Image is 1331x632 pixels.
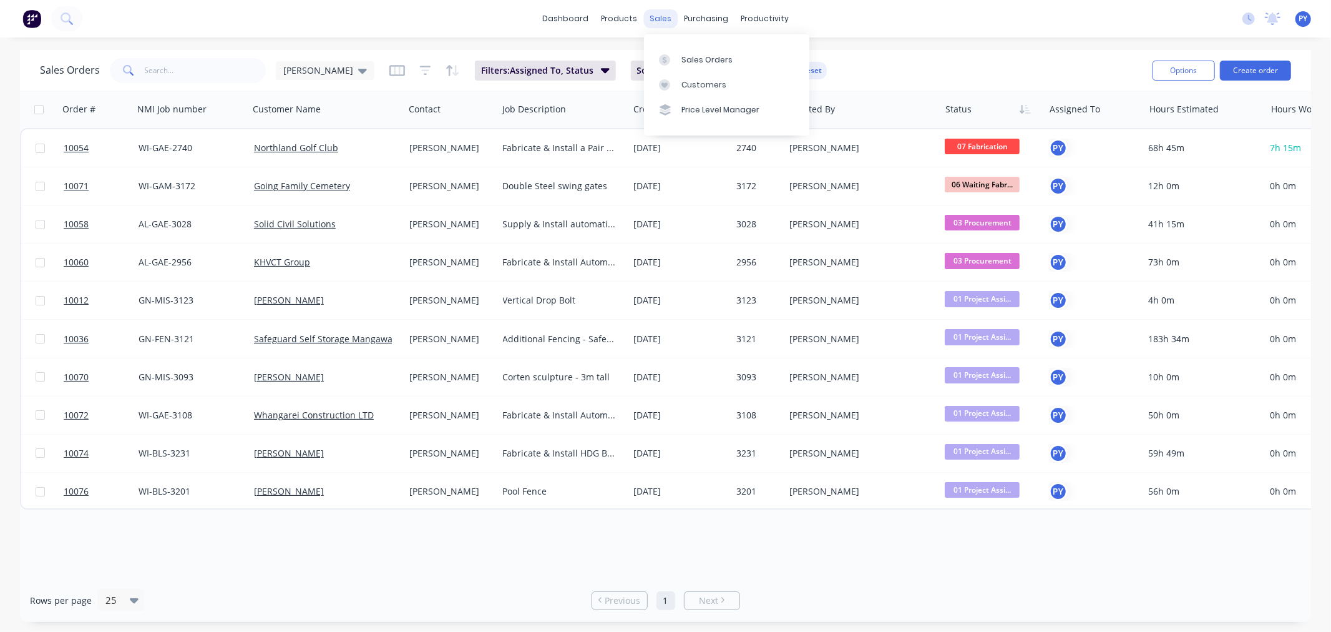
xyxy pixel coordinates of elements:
[633,103,688,116] div: Created Date
[64,358,139,396] a: 10070
[503,180,618,192] div: Double Steel swing gates
[409,409,489,422] div: [PERSON_NAME]
[254,180,350,192] a: Going Family Cemetery
[1148,485,1254,498] div: 56h 0m
[503,447,618,460] div: Fabricate & Install HDG Balustrade
[633,447,726,460] div: [DATE]
[945,291,1020,307] span: 01 Project Assi...
[145,58,266,83] input: Search...
[681,54,733,66] div: Sales Orders
[685,595,739,607] a: Next page
[1049,482,1068,501] button: PY
[796,62,827,79] button: Reset
[139,447,239,460] div: WI-BLS-3231
[502,103,566,116] div: Job Description
[633,333,726,345] div: [DATE]
[789,218,928,230] div: [PERSON_NAME]
[409,447,489,460] div: [PERSON_NAME]
[699,595,718,607] span: Next
[789,409,928,422] div: [PERSON_NAME]
[254,371,324,383] a: [PERSON_NAME]
[595,9,643,28] div: products
[633,409,726,422] div: [DATE]
[139,371,239,383] div: GN-MIS-3093
[1299,13,1308,24] span: PY
[254,409,374,421] a: Whangarei Construction LTD
[1270,180,1296,192] span: 0h 0m
[945,139,1020,154] span: 07 Fabrication
[789,485,928,498] div: [PERSON_NAME]
[1049,368,1068,387] div: PY
[1049,139,1068,157] button: PY
[681,79,726,91] div: Customers
[253,103,321,116] div: Customer Name
[409,256,489,269] div: [PERSON_NAME]
[789,294,928,307] div: [PERSON_NAME]
[789,142,928,154] div: [PERSON_NAME]
[64,320,139,358] a: 10036
[254,447,324,459] a: [PERSON_NAME]
[64,167,139,205] a: 10071
[503,256,618,269] div: Fabricate & Install Automatic Aluminium Sliding Gate
[1153,61,1215,81] button: Options
[1270,256,1296,268] span: 0h 0m
[503,409,618,422] div: Fabricate & Install Automatic Sliding Gate
[536,9,595,28] a: dashboard
[1049,330,1068,348] button: PY
[945,367,1020,383] span: 01 Project Assi...
[1270,447,1296,459] span: 0h 0m
[678,9,734,28] div: purchasing
[1149,103,1219,116] div: Hours Estimated
[481,64,593,77] span: Filters: Assigned To, Status
[139,294,239,307] div: GN-MIS-3123
[409,180,489,192] div: [PERSON_NAME]
[1049,215,1068,234] button: PY
[64,409,89,422] span: 10072
[736,218,778,230] div: 3028
[1050,103,1100,116] div: Assigned To
[633,180,726,192] div: [DATE]
[633,371,726,383] div: [DATE]
[592,595,647,607] a: Previous page
[945,329,1020,345] span: 01 Project Assi...
[254,256,310,268] a: KHVCT Group
[633,485,726,498] div: [DATE]
[945,253,1020,269] span: 03 Procurement
[40,64,100,76] h1: Sales Orders
[254,333,416,345] a: Safeguard Self Storage Mangawahi Ltd
[1148,333,1254,345] div: 183h 34m
[64,333,89,345] span: 10036
[587,591,745,610] ul: Pagination
[1220,61,1291,81] button: Create order
[139,409,239,422] div: WI-GAE-3108
[64,282,139,319] a: 10012
[503,142,618,154] div: Fabricate & Install a Pair of Automatic Solar Powered Swing Gates
[409,103,441,116] div: Contact
[22,9,41,28] img: Factory
[945,406,1020,422] span: 01 Project Assi...
[139,485,239,498] div: WI-BLS-3201
[789,180,928,192] div: [PERSON_NAME]
[945,482,1020,498] span: 01 Project Assi...
[254,218,336,230] a: Solid Civil Solutions
[633,256,726,269] div: [DATE]
[30,595,92,607] span: Rows per page
[637,64,759,77] span: Sorting: Status, Created Date
[644,97,809,122] a: Price Level Manager
[503,294,618,307] div: Vertical Drop Bolt
[1148,371,1254,383] div: 10h 0m
[1270,218,1296,230] span: 0h 0m
[1049,444,1068,463] div: PY
[475,61,616,81] button: Filters:Assigned To, Status
[139,142,239,154] div: WI-GAE-2740
[64,244,139,281] a: 10060
[1049,177,1068,195] div: PY
[736,447,778,460] div: 3231
[633,142,726,154] div: [DATE]
[64,473,139,510] a: 10076
[736,256,778,269] div: 2956
[1148,447,1254,460] div: 59h 49m
[644,72,809,97] a: Customers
